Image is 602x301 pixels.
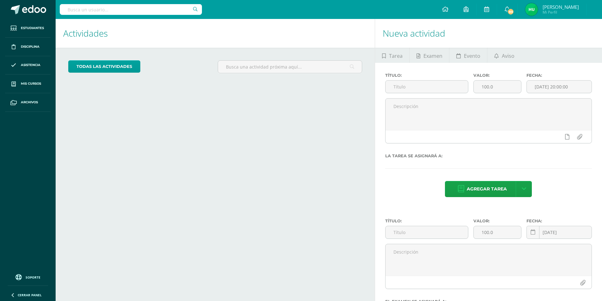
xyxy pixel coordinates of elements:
a: Disciplina [5,38,51,56]
span: Asistencia [21,63,40,68]
input: Título [386,226,468,238]
a: Mis cursos [5,75,51,93]
span: Archivos [21,100,38,105]
span: Soporte [26,275,40,280]
a: Asistencia [5,56,51,75]
a: Evento [449,48,487,63]
a: Soporte [8,273,48,281]
span: Evento [464,48,480,63]
span: [PERSON_NAME] [543,4,579,10]
input: Fecha de entrega [527,226,592,238]
label: Título: [385,219,468,223]
label: Fecha: [526,73,592,78]
input: Busca un usuario... [60,4,202,15]
label: La tarea se asignará a: [385,154,592,158]
h1: Actividades [63,19,367,48]
a: Tarea [375,48,409,63]
span: Tarea [389,48,403,63]
a: Examen [410,48,449,63]
input: Busca una actividad próxima aquí... [218,61,362,73]
a: Aviso [487,48,521,63]
img: a65f7309e6ece7894f4d6d22d62da79f.png [525,3,538,16]
span: Aviso [502,48,514,63]
input: Puntos máximos [474,81,521,93]
input: Puntos máximos [474,226,521,238]
span: Mi Perfil [543,9,579,15]
label: Valor: [473,219,521,223]
label: Título: [385,73,468,78]
span: 89 [507,8,514,15]
h1: Nueva actividad [383,19,594,48]
label: Fecha: [526,219,592,223]
a: Estudiantes [5,19,51,38]
span: Agregar tarea [467,181,507,197]
span: Disciplina [21,44,40,49]
span: Estudiantes [21,26,44,31]
label: Valor: [473,73,521,78]
span: Examen [423,48,442,63]
a: Archivos [5,93,51,112]
input: Título [386,81,468,93]
span: Mis cursos [21,81,41,86]
span: Cerrar panel [18,293,42,297]
a: todas las Actividades [68,60,140,73]
input: Fecha de entrega [527,81,592,93]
